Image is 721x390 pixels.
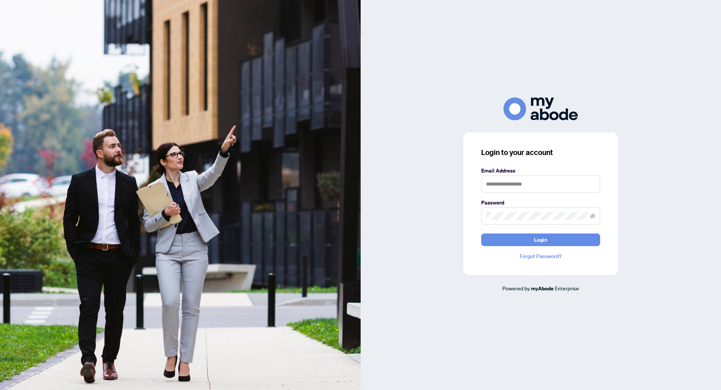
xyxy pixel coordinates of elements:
a: Forgot Password? [481,252,600,260]
span: Login [534,234,547,246]
span: Enterprise [555,285,579,291]
label: Email Address [481,167,600,175]
h3: Login to your account [481,147,600,158]
img: ma-logo [503,97,578,120]
button: Login [481,233,600,246]
a: myAbode [531,284,554,293]
label: Password [481,199,600,207]
span: Powered by [502,285,530,291]
span: eye-invisible [590,213,595,219]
